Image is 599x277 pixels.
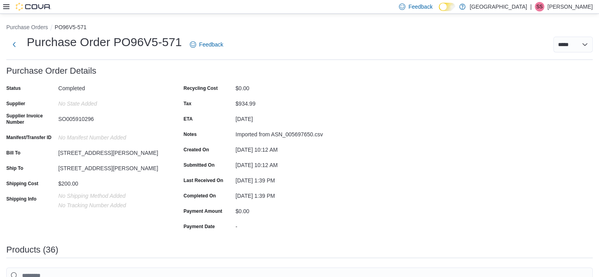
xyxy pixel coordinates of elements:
label: Last Received On [184,177,223,184]
p: | [530,2,532,11]
div: Imported from ASN_005697650.csv [236,128,341,138]
label: Payment Amount [184,208,222,214]
p: [GEOGRAPHIC_DATA] [469,2,527,11]
div: [DATE] 10:12 AM [236,143,341,153]
label: Recycling Cost [184,85,218,91]
p: No Shipping Method added [58,193,164,199]
div: [STREET_ADDRESS][PERSON_NAME] [58,147,164,156]
div: No Manifest Number added [58,131,164,141]
div: [STREET_ADDRESS][PERSON_NAME] [58,162,164,171]
label: ETA [184,116,193,122]
div: $0.00 [236,205,341,214]
div: [DATE] [236,113,341,122]
button: Purchase Orders [6,24,48,30]
input: Dark Mode [439,3,455,11]
label: Tax [184,100,191,107]
label: Status [6,85,21,91]
label: Shipping Info [6,196,37,202]
span: Feedback [199,41,223,48]
span: SS [536,2,543,11]
button: PO96V5-571 [55,24,87,30]
div: Completed [58,82,164,91]
div: SO005910296 [58,113,164,122]
div: No State added [58,97,164,107]
label: Bill To [6,150,20,156]
a: Feedback [187,37,226,52]
label: Ship To [6,165,23,171]
p: No Tracking Number added [58,202,164,208]
h1: Purchase Order PO96V5-571 [27,34,182,50]
div: [DATE] 10:12 AM [236,159,341,168]
div: [DATE] 1:39 PM [236,190,341,199]
div: Shawn Skerlj [535,2,544,11]
p: [PERSON_NAME] [547,2,593,11]
nav: An example of EuiBreadcrumbs [6,23,593,33]
h3: Products (36) [6,245,58,255]
label: Shipping Cost [6,180,38,187]
label: Submitted On [184,162,215,168]
label: Completed On [184,193,216,199]
div: - [236,220,341,230]
span: Feedback [408,3,432,11]
label: Notes [184,131,197,138]
img: Cova [16,3,51,11]
div: [DATE] 1:39 PM [236,174,341,184]
div: $200.00 [58,177,164,187]
label: Supplier Invoice Number [6,113,55,125]
label: Created On [184,147,209,153]
h3: Purchase Order Details [6,66,96,76]
label: Manifest/Transfer ID [6,134,52,141]
div: $0.00 [236,82,341,91]
div: $934.99 [236,97,341,107]
button: Next [6,37,22,52]
label: Supplier [6,100,25,107]
label: Payment Date [184,223,215,230]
